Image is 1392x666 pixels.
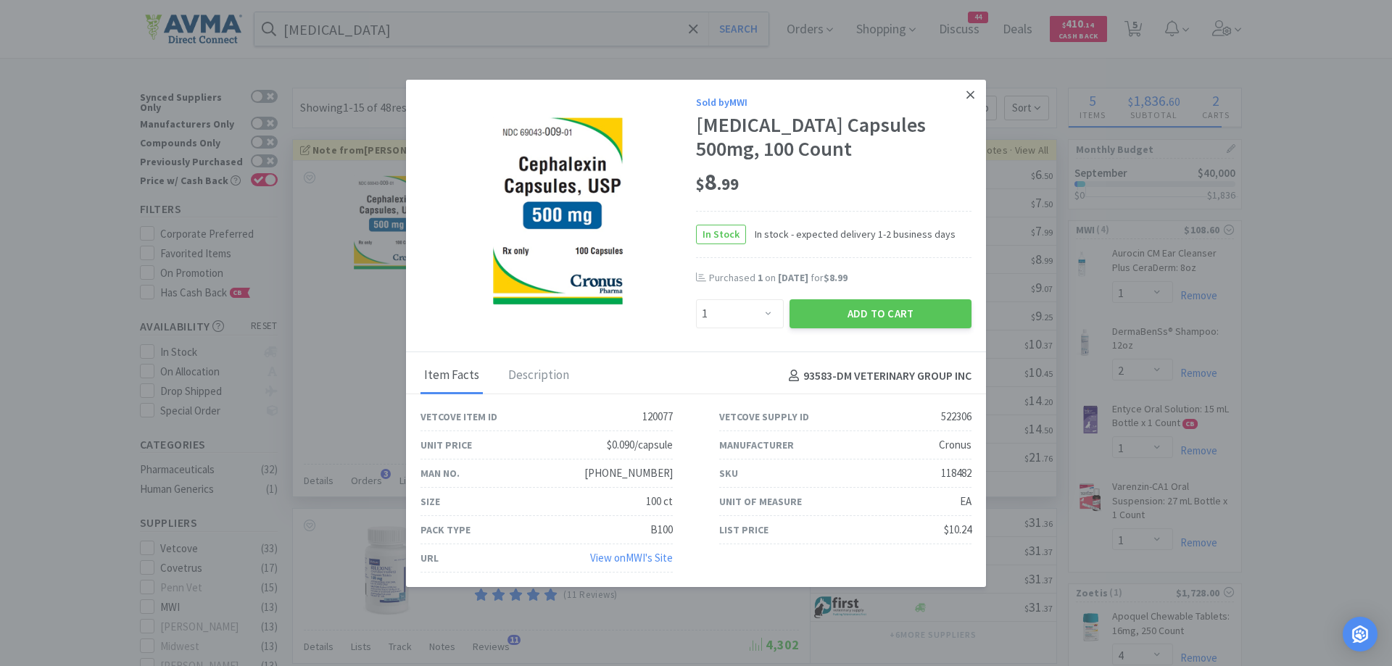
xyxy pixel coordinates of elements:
[420,550,439,566] div: URL
[642,408,673,425] div: 120077
[778,271,808,284] span: [DATE]
[746,226,956,242] span: In stock - expected delivery 1-2 business days
[719,494,802,509] div: Unit of Measure
[790,299,971,328] button: Add to Cart
[590,551,673,565] a: View onMWI's Site
[607,436,673,454] div: $0.090/capsule
[696,174,705,194] span: $
[420,437,472,453] div: Unit Price
[783,367,971,386] h4: 93583 - DM VETERINARY GROUP INC
[939,436,971,454] div: Cronus
[697,225,745,243] span: In Stock
[719,409,809,425] div: Vetcove Supply ID
[493,117,623,305] img: 625d9c80b2494725b8cb8b5bce072163_522306.png
[717,174,739,194] span: . 99
[709,271,971,286] div: Purchased on for
[1343,617,1377,652] div: Open Intercom Messenger
[824,271,848,284] span: $8.99
[420,522,471,538] div: Pack Type
[420,494,440,509] div: Size
[941,465,971,482] div: 118482
[584,465,673,482] div: [PHONE_NUMBER]
[646,493,673,510] div: 100 ct
[696,113,971,162] div: [MEDICAL_DATA] Capsules 500mg, 100 Count
[650,521,673,538] div: B100
[420,409,497,425] div: Vetcove Item ID
[960,493,971,510] div: EA
[719,465,738,481] div: SKU
[941,408,971,425] div: 522306
[505,358,573,394] div: Description
[758,271,763,284] span: 1
[420,465,460,481] div: Man No.
[696,94,971,110] div: Sold by MWI
[696,167,739,196] span: 8
[944,521,971,538] div: $10.24
[719,522,768,538] div: List Price
[420,358,483,394] div: Item Facts
[719,437,794,453] div: Manufacturer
